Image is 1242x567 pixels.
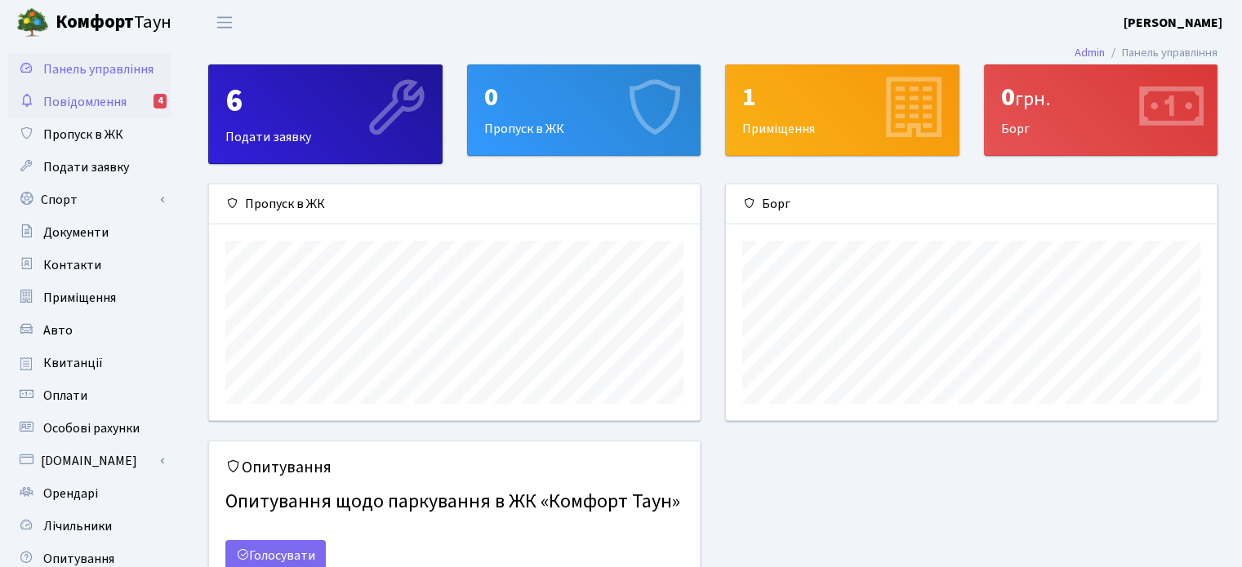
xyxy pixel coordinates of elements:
span: Авто [43,321,73,339]
nav: breadcrumb [1050,36,1242,70]
a: Пропуск в ЖК [8,118,171,151]
a: Повідомлення4 [8,86,171,118]
a: 6Подати заявку [208,64,443,164]
a: Admin [1075,44,1105,61]
span: Таун [56,9,171,37]
span: Панель управління [43,60,154,78]
a: 1Приміщення [725,64,959,156]
div: 0 [1001,82,1201,113]
span: Оплати [43,387,87,405]
div: 6 [225,82,425,121]
span: Особові рахунки [43,419,140,437]
span: Лічильники [43,517,112,535]
div: 4 [154,94,167,109]
a: Контакти [8,249,171,281]
span: Приміщення [43,289,116,307]
a: Подати заявку [8,151,171,184]
div: 1 [742,82,942,113]
h4: Опитування щодо паркування в ЖК «Комфорт Таун» [225,484,683,520]
b: Комфорт [56,9,134,35]
a: Лічильники [8,510,171,543]
h5: Опитування [225,458,683,477]
div: 0 [484,82,684,113]
a: Авто [8,314,171,347]
div: Пропуск в ЖК [468,65,701,155]
span: Документи [43,224,109,241]
b: [PERSON_NAME] [1124,14,1222,32]
a: 0Пропуск в ЖК [467,64,701,156]
div: Борг [726,184,1217,224]
a: Приміщення [8,281,171,314]
a: Панель управління [8,53,171,86]
div: Борг [985,65,1218,155]
span: Пропуск в ЖК [43,126,123,144]
a: Квитанції [8,347,171,379]
a: Орендарі [8,477,171,510]
span: Подати заявку [43,158,129,176]
span: Контакти [43,256,101,274]
div: Подати заявку [209,65,442,163]
a: [DOMAIN_NAME] [8,445,171,477]
div: Пропуск в ЖК [209,184,700,224]
a: [PERSON_NAME] [1124,13,1222,33]
a: Оплати [8,379,171,412]
img: logo.png [16,7,49,39]
li: Панель управління [1105,44,1218,62]
div: Приміщення [726,65,959,155]
span: Повідомлення [43,93,127,111]
span: грн. [1015,85,1050,113]
a: Спорт [8,184,171,216]
span: Орендарі [43,485,98,503]
a: Документи [8,216,171,249]
span: Квитанції [43,354,103,372]
button: Переключити навігацію [204,9,245,36]
a: Особові рахунки [8,412,171,445]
